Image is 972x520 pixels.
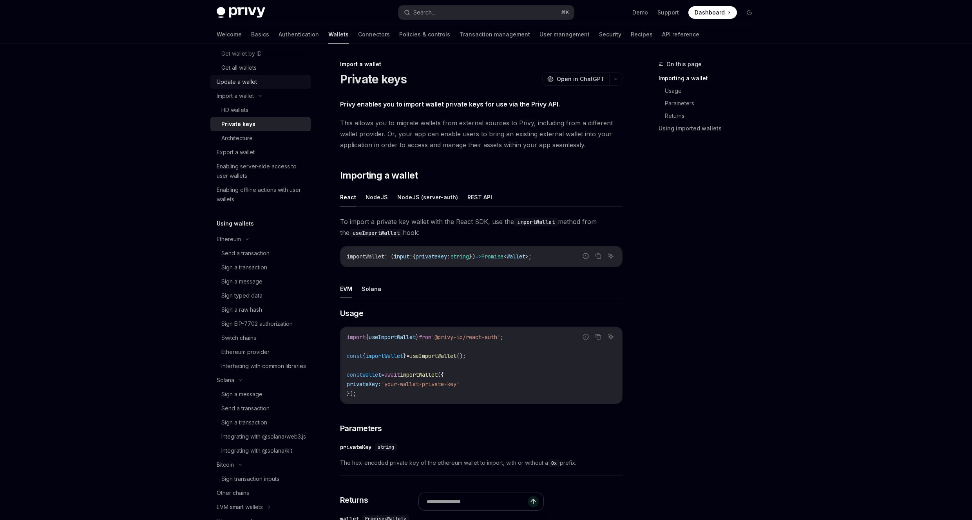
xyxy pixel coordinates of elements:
[221,474,279,484] div: Sign transaction inputs
[409,352,456,359] span: useImportWallet
[210,117,311,131] a: Private keys
[251,25,269,44] a: Basics
[688,6,737,19] a: Dashboard
[514,218,558,226] code: importWallet
[210,387,311,401] a: Sign a message
[340,280,352,298] button: EVM
[358,25,390,44] a: Connectors
[340,117,623,150] span: This allows you to migrate wallets from external sources to Privy, including from a different wal...
[217,185,306,204] div: Enabling offline actions with user wallets
[347,371,362,378] span: const
[328,25,349,44] a: Wallets
[221,404,270,413] div: Send a transaction
[210,145,311,159] a: Export a wallet
[210,103,311,117] a: HD wallets
[403,352,406,359] span: }
[340,188,356,206] button: React
[210,359,311,373] a: Interfacing with common libraries
[631,25,653,44] a: Recipes
[349,229,403,237] code: useImportWallet
[210,345,311,359] a: Ethereum provider
[581,332,591,342] button: Report incorrect code
[210,444,311,458] a: Integrating with @solana/kit
[221,432,306,441] div: Integrating with @solana/web3.js
[210,331,311,345] a: Switch chains
[347,253,384,260] span: importWallet
[659,122,762,135] a: Using imported wallets
[210,61,311,75] a: Get all wallets
[362,280,381,298] button: Solana
[369,334,416,341] span: useImportWallet
[662,25,699,44] a: API reference
[210,260,311,274] a: Sign a transaction
[362,352,366,359] span: {
[381,371,384,378] span: =
[599,25,621,44] a: Security
[221,333,256,343] div: Switch chains
[217,376,234,385] div: Solana
[431,334,500,341] span: '@privy-io/react-auth'
[539,25,590,44] a: User management
[366,352,403,359] span: importWallet
[221,263,267,272] div: Sign a transaction
[528,496,539,507] button: Send message
[606,251,616,261] button: Ask AI
[347,334,366,341] span: import
[606,332,616,342] button: Ask AI
[210,131,311,145] a: Architecture
[347,381,381,388] span: privateKey:
[221,249,270,258] div: Send a transaction
[221,361,306,371] div: Interfacing with common libraries
[503,253,507,260] span: <
[217,460,234,469] div: Bitcoin
[210,289,311,303] a: Sign typed data
[217,91,254,101] div: Import a wallet
[210,75,311,89] a: Update a wallet
[542,72,609,86] button: Open in ChatGPT
[221,277,262,286] div: Sign a message
[210,430,311,444] a: Integrating with @solana/web3.js
[400,371,438,378] span: importWallet
[210,317,311,331] a: Sign EIP-7702 authorization
[340,169,418,182] span: Importing a wallet
[340,100,560,108] strong: Privy enables you to import wallet private keys for use via the Privy API.
[217,25,242,44] a: Welcome
[557,75,605,83] span: Open in ChatGPT
[210,472,311,486] a: Sign transaction inputs
[447,253,450,260] span: :
[217,7,265,18] img: dark logo
[398,5,574,20] button: Search...⌘K
[340,443,371,451] div: privateKey
[481,253,503,260] span: Promise
[221,134,253,143] div: Architecture
[593,251,603,261] button: Copy the contents from the code block
[659,72,762,85] a: Importing a wallet
[362,371,381,378] span: wallet
[581,251,591,261] button: Report incorrect code
[500,334,503,341] span: ;
[210,415,311,430] a: Sign a transaction
[561,9,569,16] span: ⌘ K
[340,60,623,68] div: Import a wallet
[366,188,388,206] button: NodeJS
[416,334,419,341] span: }
[666,60,702,69] span: On this page
[507,253,525,260] span: Wallet
[340,72,407,86] h1: Private keys
[593,332,603,342] button: Copy the contents from the code block
[210,401,311,415] a: Send a transaction
[632,9,648,16] a: Demo
[210,486,311,500] a: Other chains
[210,183,311,206] a: Enabling offline actions with user wallets
[221,418,267,427] div: Sign a transaction
[210,274,311,289] a: Sign a message
[279,25,319,44] a: Authentication
[217,488,249,498] div: Other chains
[460,25,530,44] a: Transaction management
[210,159,311,183] a: Enabling server-side access to user wallets
[210,303,311,317] a: Sign a raw hash
[217,77,257,87] div: Update a wallet
[399,25,450,44] a: Policies & controls
[366,334,369,341] span: {
[384,253,394,260] span: : (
